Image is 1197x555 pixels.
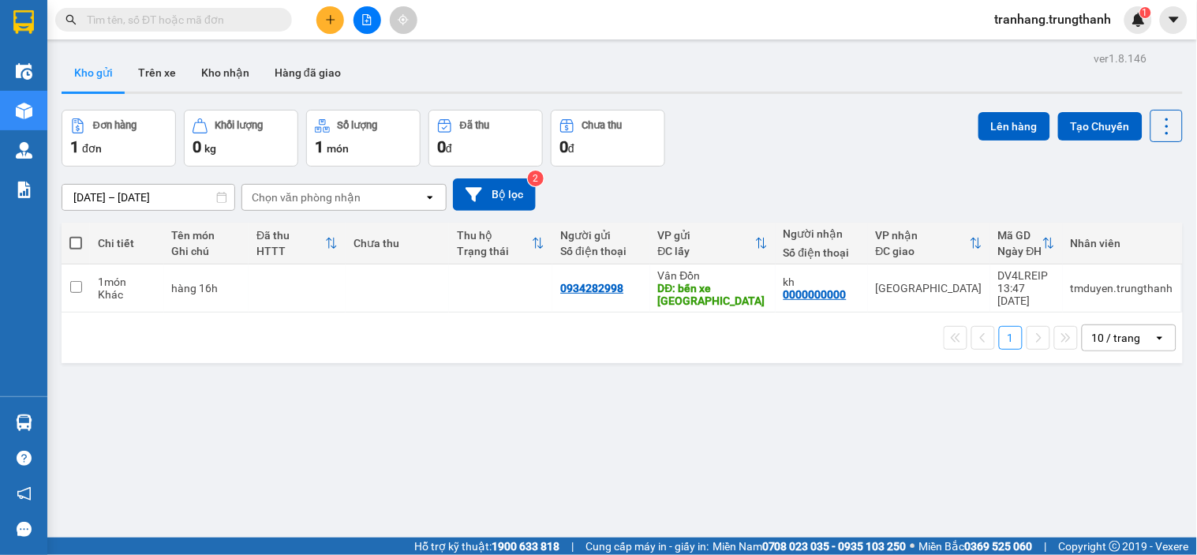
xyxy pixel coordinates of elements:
svg: open [424,191,436,204]
span: copyright [1109,541,1120,552]
th: Toggle SortBy [449,223,552,264]
div: Khác [98,288,156,301]
span: 0 [437,137,446,156]
input: Select a date range. [62,185,234,210]
button: Tạo Chuyến [1058,112,1143,141]
div: VP nhận [876,229,970,242]
div: Tên món [172,229,241,242]
button: caret-down [1160,6,1188,34]
div: Chọn văn phòng nhận [252,189,361,205]
button: Đã thu0đ [428,110,543,167]
span: notification [17,486,32,501]
span: | [571,538,574,555]
div: HTTT [256,245,325,257]
sup: 1 [1140,7,1151,18]
span: Miền Nam [713,538,907,555]
div: 0000000000 [784,288,847,301]
div: Chưa thu [353,237,441,249]
span: món [327,142,349,155]
span: 0 [193,137,201,156]
button: Hàng đã giao [262,54,353,92]
img: warehouse-icon [16,103,32,119]
button: plus [316,6,344,34]
button: Đơn hàng1đơn [62,110,176,167]
div: Khối lượng [215,120,264,131]
span: question-circle [17,451,32,466]
span: tranhang.trungthanh [982,9,1124,29]
div: [GEOGRAPHIC_DATA] [876,282,982,294]
svg: open [1154,332,1166,344]
strong: 0369 525 060 [965,540,1033,553]
div: Chi tiết [98,237,156,249]
div: Đơn hàng [93,120,137,131]
img: warehouse-icon [16,142,32,159]
span: caret-down [1167,13,1181,27]
div: Số lượng [338,120,378,131]
div: VP gửi [658,229,755,242]
button: Lên hàng [978,112,1050,141]
span: kg [204,142,216,155]
button: 1 [999,326,1023,350]
button: Kho nhận [189,54,262,92]
strong: 1900 633 818 [492,540,559,553]
div: Người nhận [784,227,860,240]
span: | [1045,538,1047,555]
input: Tìm tên, số ĐT hoặc mã đơn [87,11,273,28]
button: Số lượng1món [306,110,421,167]
div: Số điện thoại [784,246,860,259]
span: file-add [361,14,372,25]
button: Kho gửi [62,54,125,92]
sup: 2 [528,171,544,186]
button: aim [390,6,417,34]
div: Chưa thu [582,120,623,131]
span: 1 [70,137,79,156]
div: 10 / trang [1092,330,1141,346]
th: Toggle SortBy [650,223,776,264]
div: ĐC giao [876,245,970,257]
th: Toggle SortBy [868,223,990,264]
div: kh [784,276,860,288]
span: 0 [559,137,568,156]
span: Miền Bắc [919,538,1033,555]
div: 1 món [98,276,156,288]
div: Nhân viên [1071,237,1173,249]
span: aim [398,14,409,25]
div: DV4LREIP [998,269,1055,282]
div: Ngày ĐH [998,245,1042,257]
span: 1 [1143,7,1148,18]
div: tmduyen.trungthanh [1071,282,1173,294]
span: ⚪️ [911,543,915,549]
div: ĐC lấy [658,245,755,257]
img: warehouse-icon [16,63,32,80]
img: icon-new-feature [1132,13,1146,27]
img: logo-vxr [13,10,34,34]
button: file-add [353,6,381,34]
div: ver 1.8.146 [1094,50,1147,67]
div: hàng 16h [172,282,241,294]
img: warehouse-icon [16,414,32,431]
span: message [17,522,32,537]
div: Đã thu [460,120,489,131]
button: Bộ lọc [453,178,536,211]
strong: 0708 023 035 - 0935 103 250 [762,540,907,553]
button: Khối lượng0kg [184,110,298,167]
img: solution-icon [16,182,32,198]
div: Số điện thoại [560,245,642,257]
th: Toggle SortBy [249,223,346,264]
th: Toggle SortBy [990,223,1063,264]
span: đ [568,142,574,155]
span: plus [325,14,336,25]
div: Trạng thái [457,245,532,257]
span: Hỗ trợ kỹ thuật: [414,538,559,555]
div: Người gửi [560,229,642,242]
div: Đã thu [256,229,325,242]
div: 0934282998 [560,282,623,294]
div: Ghi chú [172,245,241,257]
button: Trên xe [125,54,189,92]
span: Cung cấp máy in - giấy in: [585,538,709,555]
span: 1 [315,137,324,156]
button: Chưa thu0đ [551,110,665,167]
div: DĐ: bến xe cẩm phả [658,282,768,307]
span: đơn [82,142,102,155]
span: search [65,14,77,25]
